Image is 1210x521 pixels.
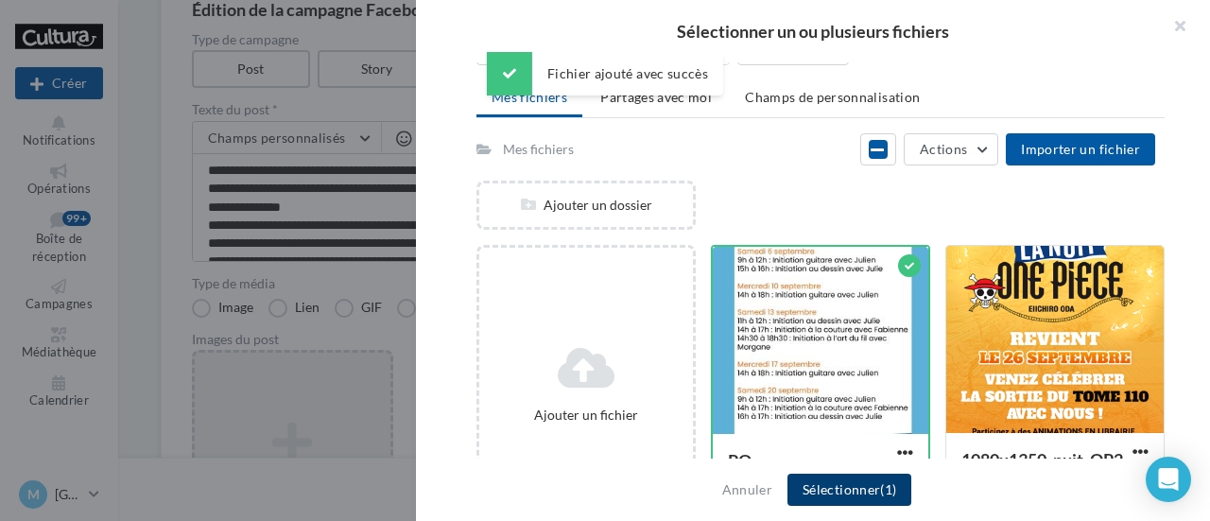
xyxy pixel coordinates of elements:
button: Annuler [715,478,780,501]
span: Mes fichiers [492,89,567,105]
span: Champs de personnalisation [745,89,920,105]
span: Actions [920,141,967,157]
span: 1080x1350_nuit_OP2025 - 0 [961,449,1123,493]
div: Open Intercom Messenger [1146,457,1191,502]
div: Ajouter un fichier [487,406,685,425]
div: Mes fichiers [503,140,574,159]
h2: Sélectionner un ou plusieurs fichiers [446,23,1180,40]
div: Ajouter un dossier [479,196,693,215]
span: Importer un fichier [1021,141,1140,157]
span: Partagés avec moi [600,89,712,105]
button: Actions [904,133,998,165]
div: Fichier ajouté avec succès [487,52,723,96]
button: Sélectionner(1) [787,474,911,506]
button: Importer un fichier [1006,133,1155,165]
span: PO [728,450,752,471]
span: (1) [880,481,896,497]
